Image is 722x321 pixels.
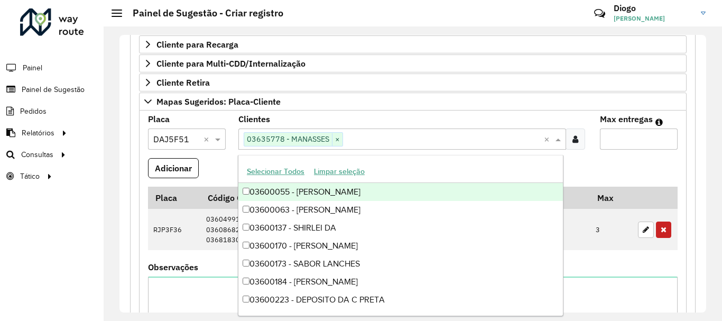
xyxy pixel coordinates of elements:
[122,7,283,19] h2: Painel de Sugestão - Criar registro
[200,209,340,250] td: 03604991 03608682 03681830
[148,187,200,209] th: Placa
[614,3,693,13] h3: Diogo
[148,261,198,273] label: Observações
[238,255,563,273] div: 03600173 - SABOR LANCHES
[139,74,687,91] a: Cliente Retira
[244,133,332,145] span: 03635778 - MANASSES
[238,183,563,201] div: 03600055 - [PERSON_NAME]
[156,97,281,106] span: Mapas Sugeridos: Placa-Cliente
[242,163,309,180] button: Selecionar Todos
[22,127,54,139] span: Relatórios
[614,14,693,23] span: [PERSON_NAME]
[20,106,47,117] span: Pedidos
[238,291,563,309] div: 03600223 - DEPOSITO DA C PRETA
[238,237,563,255] div: 03600170 - [PERSON_NAME]
[238,155,563,316] ng-dropdown-panel: Options list
[238,113,270,125] label: Clientes
[238,273,563,291] div: 03600184 - [PERSON_NAME]
[238,219,563,237] div: 03600137 - SHIRLEI DA
[203,133,212,145] span: Clear all
[156,78,210,87] span: Cliente Retira
[139,35,687,53] a: Cliente para Recarga
[655,118,663,126] em: Máximo de clientes que serão colocados na mesma rota com os clientes informados
[590,209,633,250] td: 3
[148,113,170,125] label: Placa
[156,59,306,68] span: Cliente para Multi-CDD/Internalização
[544,133,553,145] span: Clear all
[588,2,611,25] a: Contato Rápido
[309,163,369,180] button: Limpar seleção
[139,54,687,72] a: Cliente para Multi-CDD/Internalização
[21,149,53,160] span: Consultas
[148,209,200,250] td: RJP3F36
[20,171,40,182] span: Tático
[148,158,199,178] button: Adicionar
[23,62,42,74] span: Painel
[139,93,687,111] a: Mapas Sugeridos: Placa-Cliente
[156,40,238,49] span: Cliente para Recarga
[332,133,343,146] span: ×
[22,84,85,95] span: Painel de Sugestão
[600,113,653,125] label: Max entregas
[238,201,563,219] div: 03600063 - [PERSON_NAME]
[200,187,340,209] th: Código Cliente
[590,187,633,209] th: Max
